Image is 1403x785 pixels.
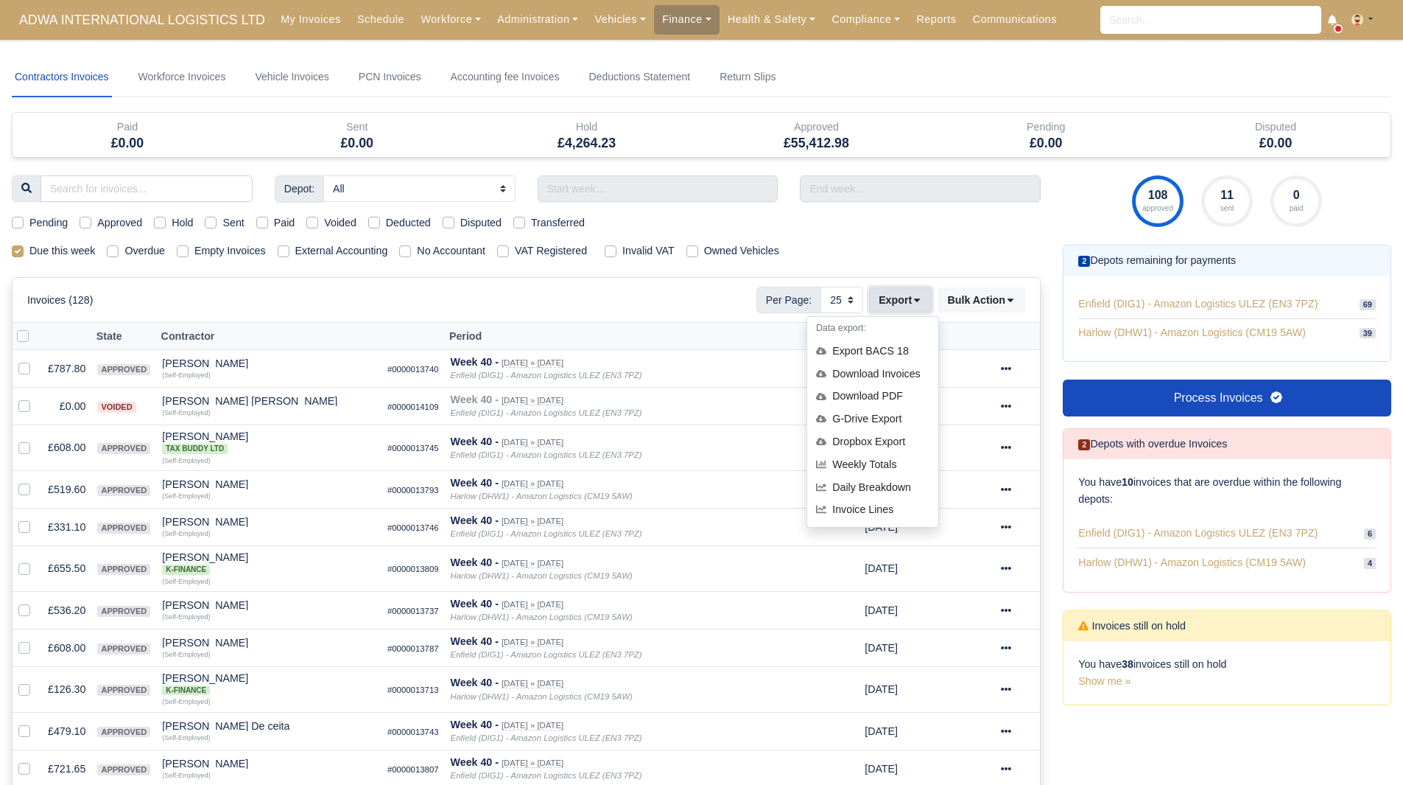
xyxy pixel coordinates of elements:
span: Harlow (DHW1) - Amazon Logistics (CM19 5AW) [1078,325,1306,341]
a: Weekly Totals [807,453,938,476]
strong: Week 40 - [451,677,499,688]
td: £479.10 [42,712,91,750]
div: Paid [24,119,231,136]
i: Enfield (DIG1) - Amazon Logistics ULEZ (EN3 7PZ) [451,650,642,659]
td: £126.30 [42,667,91,713]
span: 6 [1364,528,1376,540]
div: [PERSON_NAME] Tax Buddy Ltd [162,431,376,453]
a: Communications [965,5,1066,34]
div: Approved [701,113,931,157]
span: approved [97,764,150,775]
div: [PERSON_NAME] [162,517,376,527]
span: 2 days from now [865,562,898,574]
i: Enfield (DIG1) - Amazon Logistics ULEZ (EN3 7PZ) [451,733,642,742]
div: Export [869,287,938,313]
span: 2 days from now [865,683,898,695]
small: [DATE] » [DATE] [502,396,563,405]
label: Owned Vehicles [704,243,779,259]
span: 2 days from now [865,725,898,737]
button: Export [869,287,932,313]
a: Harlow (DHW1) - Amazon Logistics (CM19 5AW) 4 [1078,548,1376,577]
a: Vehicle Invoices [252,57,331,97]
i: Enfield (DIG1) - Amazon Logistics ULEZ (EN3 7PZ) [451,529,642,538]
small: #0000013807 [387,765,439,774]
strong: Week 40 - [451,356,499,368]
div: Hold [472,113,702,157]
small: (Self-Employed) [162,371,210,379]
span: 2 days from now [865,604,898,616]
i: Harlow (DHW1) - Amazon Logistics (CM19 5AW) [451,492,633,500]
strong: 10 [1122,476,1133,488]
td: £608.00 [42,425,91,471]
label: Voided [324,214,356,231]
a: Workforce [412,5,489,34]
div: Pending [942,119,1150,136]
small: (Self-Employed) [162,578,210,585]
div: [PERSON_NAME] [162,673,376,695]
div: Export BACS 18 [807,340,938,363]
h5: £0.00 [1172,136,1379,151]
label: Due this week [29,243,95,259]
label: Overdue [124,243,165,259]
input: End week... [800,175,1041,202]
strong: 38 [1122,658,1133,670]
div: Paid [13,113,242,157]
span: approved [97,643,150,655]
small: #0000013713 [387,685,439,694]
strong: Week 40 - [451,477,499,489]
a: Enfield (DIG1) - Amazon Logistics ULEZ (EN3 7PZ) 69 [1078,290,1376,318]
a: Schedule [349,5,412,34]
span: Per Page: [756,287,821,313]
div: [PERSON_NAME] K-Finance [162,673,376,695]
div: [PERSON_NAME] [PERSON_NAME] [162,396,376,406]
button: Bulk Action [938,287,1025,313]
span: approved [97,523,150,534]
div: G-Drive Export [807,408,938,430]
i: Harlow (DHW1) - Amazon Logistics (CM19 5AW) [451,571,633,580]
label: Empty Invoices [194,243,266,259]
span: 2 days from now [865,521,898,533]
label: Sent [222,214,244,231]
span: 4 [1364,558,1376,569]
a: Invoice Lines [807,499,938,522]
div: [PERSON_NAME] [162,358,376,369]
small: #0000013743 [387,728,439,736]
td: £787.80 [42,350,91,388]
a: Reports [908,5,964,34]
span: approved [97,685,150,696]
small: #0000013746 [387,523,439,532]
td: £331.10 [42,509,91,546]
small: (Self-Employed) [162,734,210,742]
small: #0000013793 [387,486,439,495]
div: Disputed [1161,113,1390,157]
div: [PERSON_NAME] [162,600,376,610]
i: Enfield (DIG1) - Amazon Logistics ULEZ (EN3 7PZ) [451,450,642,459]
span: Harlow (DHW1) - Amazon Logistics (CM19 5AW) [1078,554,1306,571]
strong: Week 40 - [451,719,499,730]
h6: Invoices still on hold [1078,620,1186,632]
label: Transferred [531,214,585,231]
small: #0000013737 [387,607,439,615]
td: £0.00 [42,388,91,425]
span: 2 [1078,439,1090,450]
a: ADWA INTERNATIONAL LOGISTICS LTD [12,6,272,35]
div: [PERSON_NAME] [162,479,376,489]
h5: £0.00 [942,136,1150,151]
div: Hold [483,119,691,136]
h6: Depots remaining for payments [1078,254,1236,267]
div: Sent [253,119,461,136]
span: 2 [1078,256,1090,267]
small: [DATE] » [DATE] [502,517,563,526]
div: Chat Widget [1138,614,1403,785]
small: (Self-Employed) [162,772,210,779]
h6: Data export: [807,317,938,340]
a: Process Invoices [1063,380,1391,416]
label: Disputed [460,214,502,231]
div: Download Invoices [807,363,938,385]
small: (Self-Employed) [162,409,210,416]
a: Harlow (DHW1) - Amazon Logistics (CM19 5AW) 39 [1078,319,1376,346]
strong: Week 40 - [451,394,499,405]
